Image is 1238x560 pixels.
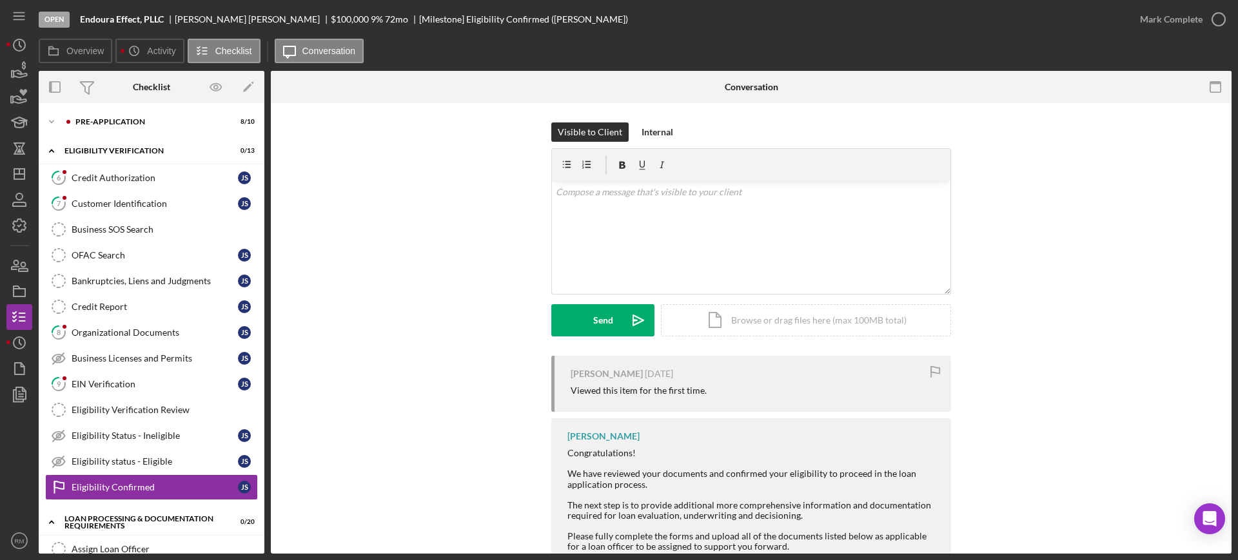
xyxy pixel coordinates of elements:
label: Overview [66,46,104,56]
a: 8Organizational DocumentsJS [45,320,258,345]
div: Bankruptcies, Liens and Judgments [72,276,238,286]
div: Assign Loan Officer [72,544,257,554]
div: 8 / 10 [231,118,255,126]
button: Activity [115,39,184,63]
div: We have reviewed your documents and confirmed your eligibility to proceed in the loan application... [567,468,938,489]
div: Eligibility status - Eligible [72,456,238,467]
div: Mark Complete [1140,6,1203,32]
div: Eligibility Status - Ineligible [72,430,238,441]
button: Visible to Client [551,122,629,142]
div: Viewed this item for the first time. [571,385,707,396]
div: Please fully complete the forms and upload all of the documents listed below as applicable for a ... [567,531,938,552]
div: 72 mo [385,14,408,24]
div: J S [238,171,251,184]
div: J S [238,455,251,468]
b: Endoura Effect, PLLC [80,14,164,24]
button: Send [551,304,654,336]
a: Eligibility Verification Review [45,397,258,423]
div: Conversation [725,82,778,92]
div: Eligibility Verification Review [72,405,257,415]
button: RM [6,528,32,554]
div: The next step is to provide additional more comprehensive information and documentation required ... [567,500,938,521]
div: Pre-Application [75,118,222,126]
div: 0 / 13 [231,147,255,155]
div: J S [238,326,251,339]
label: Activity [147,46,175,56]
div: [PERSON_NAME] [567,431,640,441]
div: EIN Verification [72,379,238,389]
div: Send [593,304,613,336]
div: [PERSON_NAME] [PERSON_NAME] [175,14,331,24]
tspan: 6 [57,173,61,182]
time: 2025-09-08 17:01 [645,369,673,379]
div: Visible to Client [558,122,622,142]
label: Conversation [302,46,356,56]
tspan: 9 [57,380,61,388]
div: Business SOS Search [72,224,257,235]
text: RM [15,537,25,545]
div: Internal [642,122,673,142]
a: Eligibility status - EligibleJS [45,449,258,474]
a: 7Customer IdentificationJS [45,191,258,217]
button: Overview [39,39,112,63]
div: J S [238,197,251,210]
div: Customer Identification [72,198,238,209]
div: 0 / 20 [231,518,255,526]
a: Eligibility Status - IneligibleJS [45,423,258,449]
div: Organizational Documents [72,327,238,338]
tspan: 7 [57,199,61,208]
div: Eligibility Verification [64,147,222,155]
span: $100,000 [331,14,369,24]
a: OFAC SearchJS [45,242,258,268]
div: J S [238,481,251,494]
a: Bankruptcies, Liens and JudgmentsJS [45,268,258,294]
tspan: 8 [57,328,61,336]
button: Conversation [275,39,364,63]
div: [PERSON_NAME] [571,369,643,379]
a: 9EIN VerificationJS [45,371,258,397]
div: J S [238,352,251,365]
div: Open Intercom Messenger [1194,503,1225,534]
div: Credit Authorization [72,173,238,183]
div: Checklist [133,82,170,92]
label: Checklist [215,46,252,56]
div: Congratulations! [567,448,938,458]
a: Business Licenses and PermitsJS [45,345,258,371]
button: Internal [635,122,680,142]
div: Open [39,12,70,28]
div: Loan Processing & Documentation Requirements [64,515,222,530]
div: Credit Report [72,302,238,312]
div: [Milestone] Eligibility Confirmed ([PERSON_NAME]) [419,14,628,24]
div: Eligibility Confirmed [72,482,238,492]
div: 9 % [371,14,383,24]
div: J S [238,378,251,391]
a: 6Credit AuthorizationJS [45,165,258,191]
button: Mark Complete [1127,6,1232,32]
div: J S [238,275,251,287]
div: J S [238,249,251,262]
div: Business Licenses and Permits [72,353,238,363]
button: Checklist [188,39,260,63]
a: Business SOS Search [45,217,258,242]
div: OFAC Search [72,250,238,260]
div: J S [238,300,251,313]
a: Credit ReportJS [45,294,258,320]
div: J S [238,429,251,442]
a: Eligibility ConfirmedJS [45,474,258,500]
